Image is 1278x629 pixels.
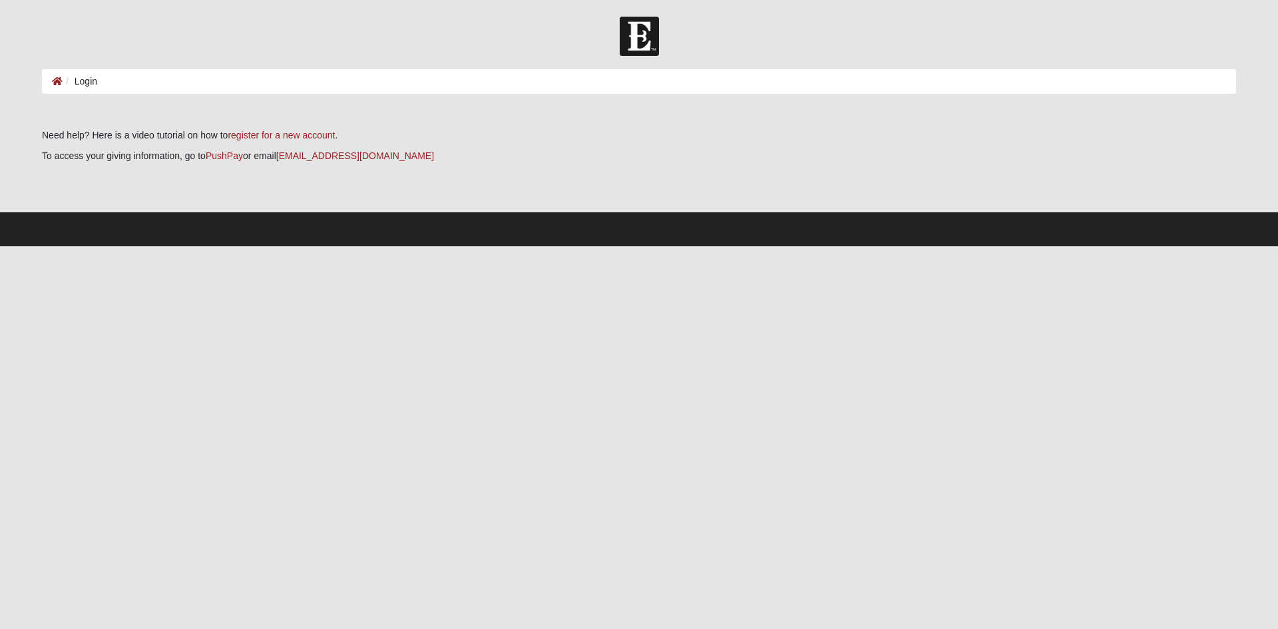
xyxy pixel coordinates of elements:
[276,150,434,161] a: [EMAIL_ADDRESS][DOMAIN_NAME]
[228,130,335,140] a: register for a new account
[42,149,1236,163] p: To access your giving information, go to or email
[620,17,659,56] img: Church of Eleven22 Logo
[206,150,243,161] a: PushPay
[63,75,97,89] li: Login
[42,128,1236,142] p: Need help? Here is a video tutorial on how to .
